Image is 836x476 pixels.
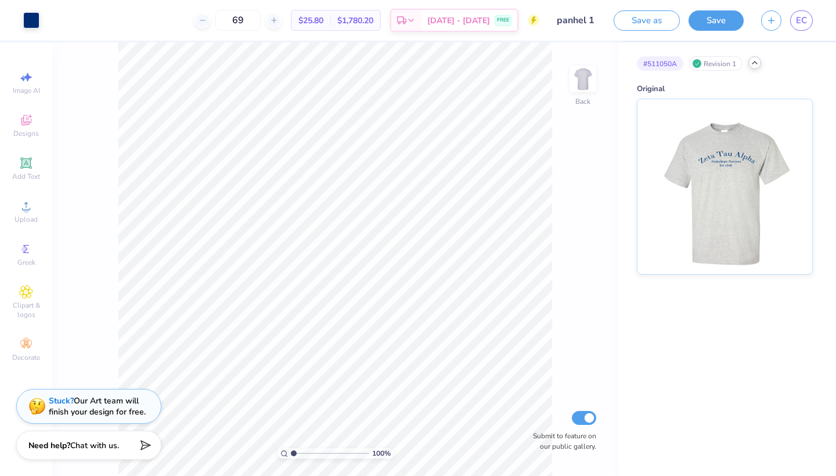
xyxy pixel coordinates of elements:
[548,9,605,32] input: Untitled Design
[28,440,70,451] strong: Need help?
[15,215,38,224] span: Upload
[689,56,743,71] div: Revision 1
[298,15,323,27] span: $25.80
[571,67,594,91] img: Back
[653,99,797,274] img: Original
[337,15,373,27] span: $1,780.20
[689,10,744,31] button: Save
[637,56,683,71] div: # 511050A
[12,353,40,362] span: Decorate
[790,10,813,31] a: EC
[637,84,813,95] div: Original
[49,395,146,417] div: Our Art team will finish your design for free.
[70,440,119,451] span: Chat with us.
[13,129,39,138] span: Designs
[12,172,40,181] span: Add Text
[17,258,35,267] span: Greek
[427,15,490,27] span: [DATE] - [DATE]
[527,431,596,452] label: Submit to feature on our public gallery.
[49,395,74,406] strong: Stuck?
[614,10,680,31] button: Save as
[372,448,391,459] span: 100 %
[6,301,46,319] span: Clipart & logos
[796,14,807,27] span: EC
[575,96,590,107] div: Back
[497,16,509,24] span: FREE
[13,86,40,95] span: Image AI
[215,10,261,31] input: – –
